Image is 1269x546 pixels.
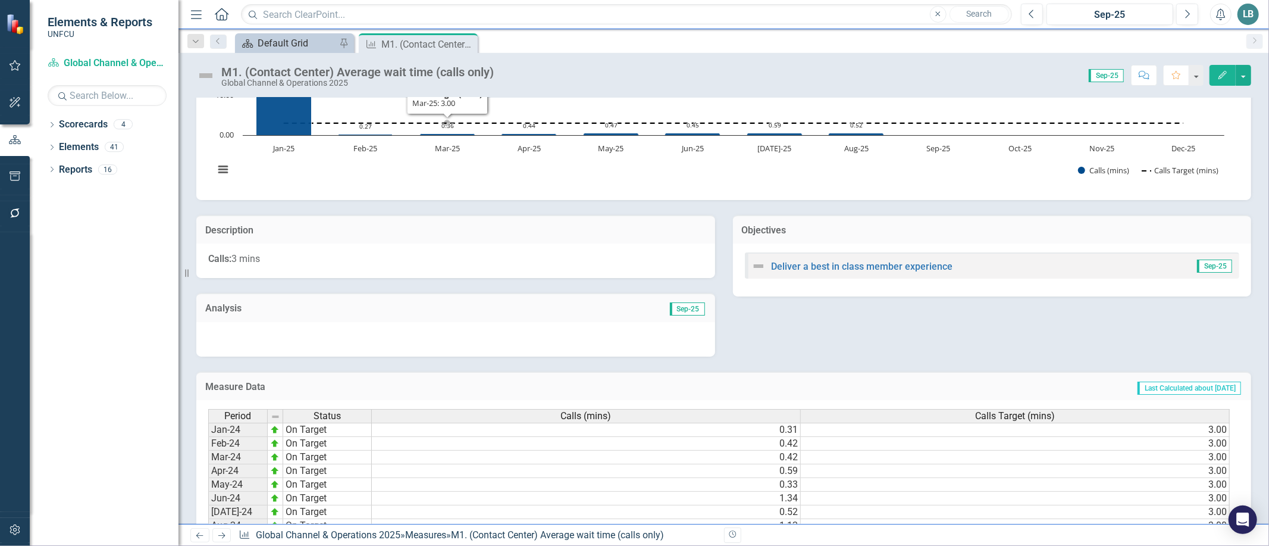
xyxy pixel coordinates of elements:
td: 0.42 [372,451,801,464]
td: Jun-24 [208,492,268,506]
input: Search Below... [48,85,167,106]
svg: Interactive chart [208,10,1230,188]
td: On Target [283,437,372,451]
td: 0.33 [372,478,801,492]
text: 0.27 [359,122,372,130]
text: Calls (mins) [1089,165,1129,176]
td: On Target [283,451,372,464]
div: 41 [105,142,124,152]
button: LB [1237,4,1259,25]
path: Mar-25, 3. Calls Target (mins). [444,120,449,125]
td: Aug-24 [208,519,268,533]
div: Chart. Highcharts interactive chart. [208,10,1239,188]
text: Nov-25 [1089,143,1114,154]
img: Not Defined [196,66,215,85]
text: Aug-25 [844,143,869,154]
text: Mar-25 [435,143,460,154]
text: Dec-25 [1171,143,1195,154]
td: May-24 [208,478,268,492]
button: Show Calls Target (mins) [1142,166,1220,176]
path: Apr-25, 0.44. Calls (mins). [502,133,557,135]
td: On Target [283,464,372,478]
td: 1.34 [372,492,801,506]
span: Search [966,9,992,18]
td: 3.00 [801,451,1230,464]
td: 1.12 [372,519,801,533]
img: zOikAAAAAElFTkSuQmCC [270,425,280,435]
td: 3.00 [801,464,1230,478]
img: zOikAAAAAElFTkSuQmCC [270,507,280,517]
text: 0.44 [523,121,535,130]
img: 8DAGhfEEPCf229AAAAAElFTkSuQmCC [271,412,280,422]
img: zOikAAAAAElFTkSuQmCC [270,466,280,476]
td: [DATE]-24 [208,506,268,519]
div: Sep-25 [1051,8,1169,22]
text: 0.59 [769,121,781,129]
div: 16 [98,164,117,174]
path: May-25, 0.47. Calls (mins). [584,133,639,135]
td: Apr-24 [208,464,268,478]
span: Period [225,411,252,422]
text: 0.00 [220,129,234,140]
img: ClearPoint Strategy [6,14,27,35]
img: zOikAAAAAElFTkSuQmCC [270,521,280,531]
a: Global Channel & Operations 2025 [256,529,400,541]
td: On Target [283,478,372,492]
td: 3.00 [801,519,1230,533]
strong: Calls: [208,253,231,264]
span: Sep-25 [670,302,705,316]
path: Jul-25, 0.59. Calls (mins). [747,133,803,135]
td: On Target [283,492,372,506]
img: zOikAAAAAElFTkSuQmCC [270,480,280,489]
path: Feb-25, 0.27. Calls (mins). [338,134,393,135]
button: Search [950,6,1009,23]
button: Show Calls (mins) [1078,166,1130,176]
button: View chart menu, Chart [214,161,231,177]
h3: Description [205,225,706,236]
h3: Objectives [742,225,1243,236]
a: Measures [405,529,446,541]
span: Calls (mins) [561,411,612,422]
text: Apr-25 [518,143,541,154]
span: Last Calculated about [DATE] [1138,382,1241,395]
span: Status [314,411,341,422]
text: 0.47 [605,121,618,129]
span: Elements & Reports [48,15,152,29]
div: Default Grid [258,36,336,51]
span: Sep-25 [1089,69,1124,82]
text: 0.52 [850,121,863,129]
text: Calls Target (mins) [1154,165,1218,176]
td: On Target [283,423,372,437]
div: M1. (Contact Center) Average wait time (calls only) [381,37,475,52]
span: Sep-25 [1197,260,1232,273]
td: On Target [283,519,372,533]
small: UNFCU [48,29,152,39]
text: May-25 [598,143,623,154]
a: Reports [59,163,92,177]
path: Aug-25, 0.52. Calls (mins). [829,133,884,135]
text: 0.45 [687,121,699,129]
div: Open Intercom Messenger [1229,506,1257,534]
p: 3 mins [208,252,703,266]
span: Calls Target (mins) [975,411,1055,422]
td: 3.00 [801,506,1230,519]
div: » » [239,529,715,542]
div: 4 [114,120,133,130]
a: Default Grid [238,36,336,51]
h3: Analysis [205,303,456,314]
td: 0.42 [372,437,801,451]
td: 0.31 [372,423,801,437]
text: Jun-25 [681,143,704,154]
td: 3.00 [801,478,1230,492]
td: Feb-24 [208,437,268,451]
td: 3.00 [801,492,1230,506]
h3: Measure Data [205,382,584,392]
button: Sep-25 [1046,4,1173,25]
td: Jan-24 [208,423,268,437]
path: Jun-25, 0.45. Calls (mins). [665,133,720,135]
text: Feb-25 [353,143,377,154]
td: 0.59 [372,464,801,478]
img: zOikAAAAAElFTkSuQmCC [270,439,280,448]
g: Calls Target (mins), series 2 of 2. Line with 12 data points. [281,120,1186,126]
